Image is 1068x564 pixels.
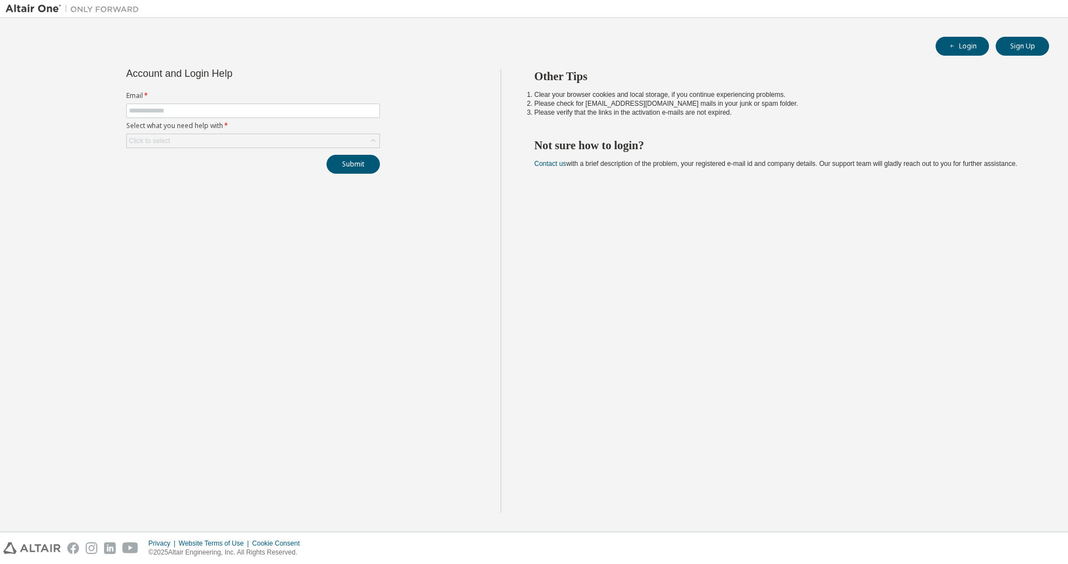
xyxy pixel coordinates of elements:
[535,108,1030,117] li: Please verify that the links in the activation e-mails are not expired.
[252,539,306,548] div: Cookie Consent
[535,160,566,168] a: Contact us
[126,91,380,100] label: Email
[936,37,989,56] button: Login
[535,69,1030,84] h2: Other Tips
[149,548,306,557] p: © 2025 Altair Engineering, Inc. All Rights Reserved.
[535,138,1030,153] h2: Not sure how to login?
[122,542,139,554] img: youtube.svg
[86,542,97,554] img: instagram.svg
[6,3,145,14] img: Altair One
[179,539,252,548] div: Website Terms of Use
[996,37,1049,56] button: Sign Up
[327,155,380,174] button: Submit
[126,69,329,78] div: Account and Login Help
[535,160,1017,168] span: with a brief description of the problem, your registered e-mail id and company details. Our suppo...
[67,542,79,554] img: facebook.svg
[127,134,379,148] div: Click to select
[3,542,61,554] img: altair_logo.svg
[126,121,380,130] label: Select what you need help with
[149,539,179,548] div: Privacy
[535,99,1030,108] li: Please check for [EMAIL_ADDRESS][DOMAIN_NAME] mails in your junk or spam folder.
[535,90,1030,99] li: Clear your browser cookies and local storage, if you continue experiencing problems.
[129,136,170,145] div: Click to select
[104,542,116,554] img: linkedin.svg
